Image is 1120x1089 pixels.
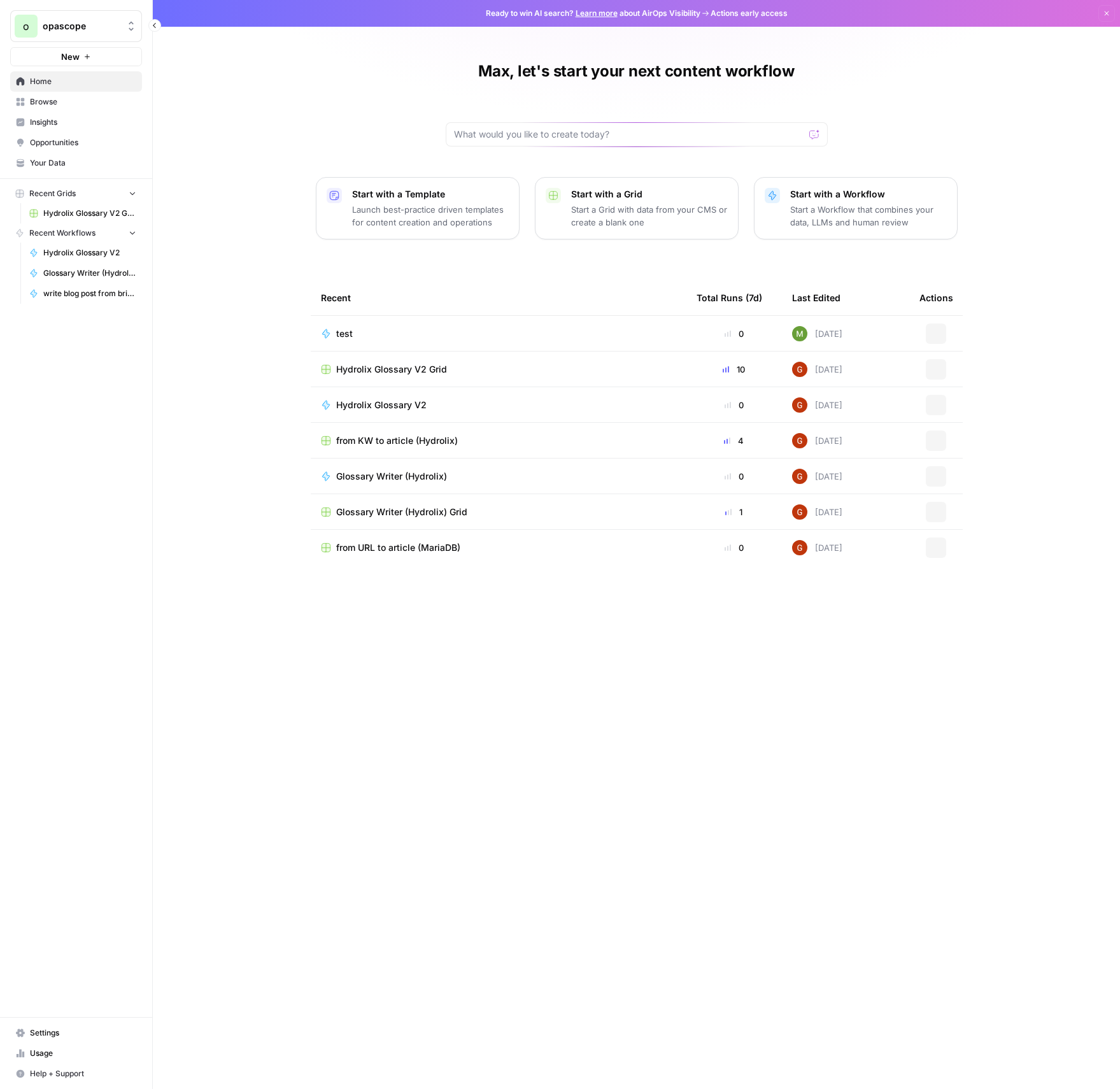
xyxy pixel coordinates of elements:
div: [DATE] [792,504,842,520]
div: 0 [697,327,772,340]
a: test [321,327,676,340]
a: Hydrolix Glossary V2 [24,243,142,263]
div: [DATE] [792,469,842,484]
div: [DATE] [792,362,842,377]
p: Start a Grid with data from your CMS or create a blank one [571,203,728,229]
button: New [10,47,142,66]
span: Insights [30,117,136,128]
p: Start with a Grid [571,188,728,201]
span: Usage [30,1048,136,1059]
button: Help + Support [10,1064,142,1084]
a: Browse [10,92,142,112]
a: Hydrolix Glossary V2 [321,399,676,411]
div: [DATE] [792,397,842,413]
span: Hydrolix Glossary V2 Grid [43,208,136,219]
img: pobvtkb4t1czagu00cqquhmopsq1 [792,504,807,520]
a: Hydrolix Glossary V2 Grid [321,363,676,376]
span: write blog post from brief (Aroma360) [43,288,136,299]
span: o [23,18,29,34]
button: Recent Grids [10,184,142,203]
span: Hydrolix Glossary V2 [43,247,136,259]
a: Insights [10,112,142,132]
img: pobvtkb4t1czagu00cqquhmopsq1 [792,362,807,377]
button: Start with a WorkflowStart a Workflow that combines your data, LLMs and human review [754,177,958,239]
p: Start with a Template [352,188,509,201]
a: Learn more [576,8,618,18]
div: 1 [697,506,772,518]
a: Settings [10,1023,142,1043]
a: Usage [10,1043,142,1064]
span: Hydrolix Glossary V2 [336,399,427,411]
span: Ready to win AI search? about AirOps Visibility [486,8,700,19]
a: from URL to article (MariaDB) [321,541,676,554]
img: pobvtkb4t1czagu00cqquhmopsq1 [792,433,807,448]
img: aw4436e01evswxek5rw27mrzmtbw [792,326,807,341]
span: opascope [43,20,120,32]
a: Opportunities [10,132,142,153]
span: from URL to article (MariaDB) [336,541,460,554]
span: Recent Grids [29,188,76,199]
div: 10 [697,363,772,376]
a: Hydrolix Glossary V2 Grid [24,203,142,224]
a: Glossary Writer (Hydrolix) [24,263,142,283]
button: Workspace: opascope [10,10,142,42]
span: Help + Support [30,1068,136,1079]
img: pobvtkb4t1czagu00cqquhmopsq1 [792,397,807,413]
span: Actions early access [711,8,788,19]
a: Glossary Writer (Hydrolix) Grid [321,506,676,518]
div: Actions [919,280,953,315]
div: 4 [697,434,772,447]
img: pobvtkb4t1czagu00cqquhmopsq1 [792,540,807,555]
div: Recent [321,280,676,315]
p: Launch best-practice driven templates for content creation and operations [352,203,509,229]
div: Total Runs (7d) [697,280,762,315]
p: Start a Workflow that combines your data, LLMs and human review [790,203,947,229]
img: pobvtkb4t1czagu00cqquhmopsq1 [792,469,807,484]
span: Settings [30,1027,136,1039]
span: Hydrolix Glossary V2 Grid [336,363,447,376]
span: Glossary Writer (Hydrolix) [336,470,447,483]
span: Opportunities [30,137,136,148]
div: 0 [697,541,772,554]
span: Recent Workflows [29,227,96,239]
div: [DATE] [792,433,842,448]
span: Your Data [30,157,136,169]
div: [DATE] [792,326,842,341]
span: Glossary Writer (Hydrolix) [43,267,136,279]
span: Home [30,76,136,87]
span: Browse [30,96,136,108]
p: Start with a Workflow [790,188,947,201]
a: Home [10,71,142,92]
a: write blog post from brief (Aroma360) [24,283,142,304]
a: from KW to article (Hydrolix) [321,434,676,447]
div: 0 [697,399,772,411]
span: New [61,50,80,63]
button: Recent Workflows [10,224,142,243]
a: Your Data [10,153,142,173]
button: Start with a GridStart a Grid with data from your CMS or create a blank one [535,177,739,239]
input: What would you like to create today? [454,128,804,141]
div: 0 [697,470,772,483]
div: Last Edited [792,280,840,315]
span: from KW to article (Hydrolix) [336,434,458,447]
button: Start with a TemplateLaunch best-practice driven templates for content creation and operations [316,177,520,239]
a: Glossary Writer (Hydrolix) [321,470,676,483]
span: test [336,327,353,340]
h1: Max, let's start your next content workflow [478,61,795,82]
div: [DATE] [792,540,842,555]
span: Glossary Writer (Hydrolix) Grid [336,506,467,518]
